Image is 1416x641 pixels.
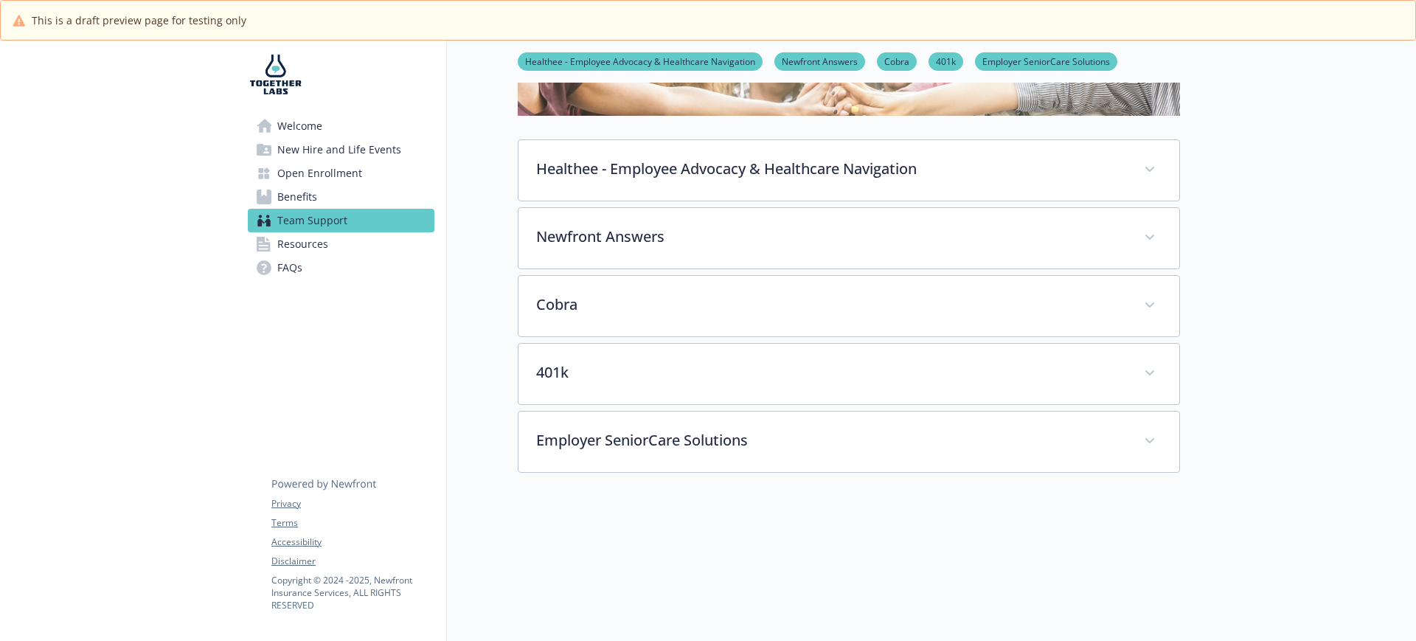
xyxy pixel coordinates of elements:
[536,226,1126,248] p: Newfront Answers
[248,138,434,162] a: New Hire and Life Events
[518,412,1179,472] div: Employer SeniorCare Solutions
[518,344,1179,404] div: 401k
[518,208,1179,268] div: Newfront Answers
[536,158,1126,180] p: Healthee - Employee Advocacy & Healthcare Navigation
[277,256,302,280] span: FAQs
[248,114,434,138] a: Welcome
[271,516,434,530] a: Terms
[536,429,1126,451] p: Employer SeniorCare Solutions
[518,276,1179,336] div: Cobra
[271,536,434,549] a: Accessibility
[32,13,246,28] span: This is a draft preview page for testing only
[277,232,328,256] span: Resources
[518,140,1179,201] div: Healthee - Employee Advocacy & Healthcare Navigation
[536,361,1126,384] p: 401k
[277,162,362,185] span: Open Enrollment
[877,54,917,68] a: Cobra
[271,574,434,611] p: Copyright © 2024 - 2025 , Newfront Insurance Services, ALL RIGHTS RESERVED
[277,209,347,232] span: Team Support
[248,209,434,232] a: Team Support
[248,256,434,280] a: FAQs
[929,54,963,68] a: 401k
[774,54,865,68] a: Newfront Answers
[277,114,322,138] span: Welcome
[975,54,1117,68] a: Employer SeniorCare Solutions
[248,162,434,185] a: Open Enrollment
[248,185,434,209] a: Benefits
[277,138,401,162] span: New Hire and Life Events
[271,555,434,568] a: Disclaimer
[248,232,434,256] a: Resources
[518,54,763,68] a: Healthee - Employee Advocacy & Healthcare Navigation
[271,497,434,510] a: Privacy
[277,185,317,209] span: Benefits
[536,294,1126,316] p: Cobra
